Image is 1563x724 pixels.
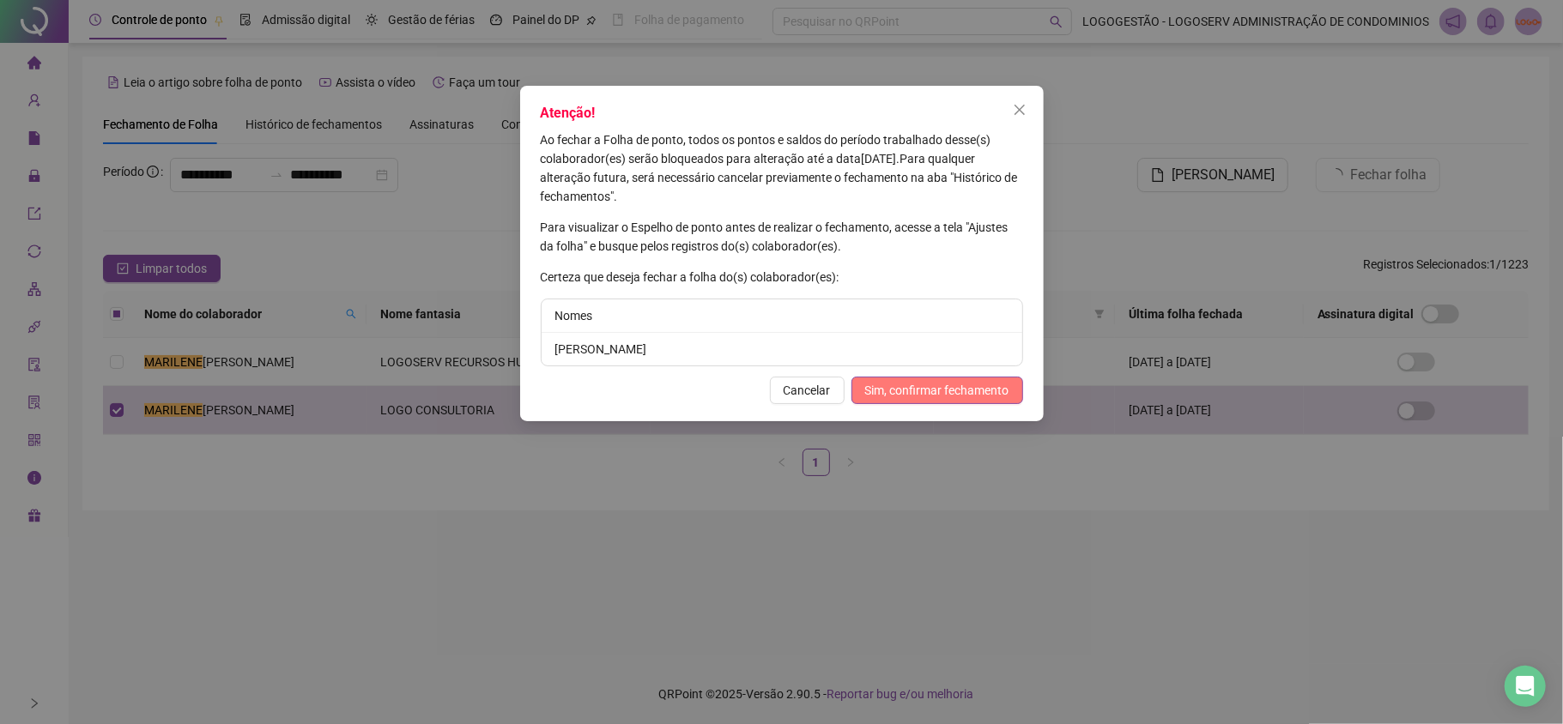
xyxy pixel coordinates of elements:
button: Cancelar [770,377,845,404]
span: Certeza que deseja fechar a folha do(s) colaborador(es): [541,270,839,284]
p: [DATE] . [541,130,1023,206]
span: Nomes [555,309,593,323]
span: Para visualizar o Espelho de ponto antes de realizar o fechamento, acesse a tela "Ajustes da folh... [541,220,1009,253]
span: Sim, confirmar fechamento [865,381,1009,400]
button: Close [1006,96,1033,124]
span: Cancelar [784,381,831,400]
span: Atenção! [541,105,596,121]
div: Open Intercom Messenger [1505,666,1546,707]
span: Ao fechar a Folha de ponto, todos os pontos e saldos do período trabalhado desse(s) colaborador(e... [541,133,991,166]
button: Sim, confirmar fechamento [851,377,1023,404]
span: close [1013,103,1027,117]
li: [PERSON_NAME] [542,333,1022,365]
span: Para qualquer alteração futura, será necessário cancelar previamente o fechamento na aba "Históri... [541,152,1018,203]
